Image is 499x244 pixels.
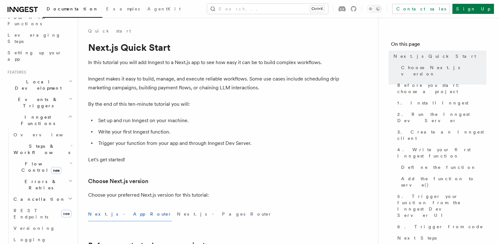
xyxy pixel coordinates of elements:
[399,173,486,191] a: Add the function to serve()
[397,223,483,230] span: 6. Trigger from code
[43,2,102,18] a: Documentation
[61,210,71,217] span: new
[11,205,74,223] a: REST Endpointsnew
[395,80,486,97] a: Before you start: choose a project
[367,5,382,13] button: Toggle dark mode
[395,109,486,126] a: 2. Run the Inngest Dev Server
[5,47,74,65] a: Setting up your app
[5,94,74,111] button: Events & Triggers
[11,143,70,156] span: Steps & Workflows
[397,82,486,95] span: Before you start: choose a project
[88,177,148,186] a: Choose Next.js version
[106,6,140,11] span: Examples
[11,140,74,158] button: Steps & Workflows
[395,126,486,144] a: 3. Create an Inngest client
[394,53,476,59] span: Next.js Quick Start
[88,42,340,53] h1: Next.js Quick Start
[397,111,486,124] span: 2. Run the Inngest Dev Server
[401,176,486,188] span: Add the function to serve()
[8,50,62,62] span: Setting up your app
[401,64,486,77] span: Choose Next.js version
[395,221,486,232] a: 6. Trigger from code
[452,4,494,14] a: Sign Up
[47,6,99,11] span: Documentation
[5,70,26,75] span: Features
[11,178,68,191] span: Errors & Retries
[395,232,486,244] a: Next Steps
[8,33,61,44] span: Leveraging Steps
[88,207,172,221] button: Next.js - App Router
[392,4,450,14] a: Contact sales
[14,237,46,242] span: Logging
[5,76,74,94] button: Local Development
[397,146,486,159] span: 4. Write your first Inngest function
[11,176,74,193] button: Errors & Retries
[401,164,476,170] span: Define the function
[88,74,340,92] p: Inngest makes it easy to build, manage, and execute reliable workflows. Some use cases include sc...
[88,191,340,199] p: Choose your preferred Next.js version for this tutorial:
[96,116,340,125] li: Set up and run Inngest on your machine.
[14,132,78,137] span: Overview
[395,144,486,162] a: 4. Write your first Inngest function
[88,155,340,164] p: Let's get started!
[88,100,340,109] p: By the end of this ten-minute tutorial you will:
[397,129,486,141] span: 3. Create an Inngest client
[11,158,74,176] button: Flow Controlnew
[88,28,131,34] a: Quick start
[5,29,74,47] a: Leveraging Steps
[88,58,340,67] p: In this tutorial you will add Inngest to a Next.js app to see how easy it can be to build complex...
[177,207,272,221] button: Next.js - Pages Router
[397,193,486,218] span: 5. Trigger your function from the Inngest Dev Server UI
[207,4,328,14] button: Search...Ctrl+K
[5,96,69,109] span: Events & Triggers
[397,235,437,241] span: Next Steps
[14,226,55,231] span: Versioning
[399,162,486,173] a: Define the function
[96,128,340,136] li: Write your first Inngest function.
[5,12,74,29] a: Your first Functions
[397,100,468,106] span: 1. Install Inngest
[14,208,48,219] span: REST Endpoints
[5,114,68,127] span: Inngest Functions
[11,193,74,205] button: Cancellation
[310,6,324,12] kbd: Ctrl+K
[147,6,181,11] span: AgentKit
[11,223,74,234] a: Versioning
[395,97,486,109] a: 1. Install Inngest
[391,40,486,51] h4: On this page
[11,161,69,173] span: Flow Control
[102,2,144,17] a: Examples
[395,191,486,221] a: 5. Trigger your function from the Inngest Dev Server UI
[399,62,486,80] a: Choose Next.js version
[96,139,340,148] li: Trigger your function from your app and through Inngest Dev Server.
[11,129,74,140] a: Overview
[51,167,61,174] span: new
[5,79,69,91] span: Local Development
[144,2,184,17] a: AgentKit
[5,111,74,129] button: Inngest Functions
[11,196,65,202] span: Cancellation
[391,51,486,62] a: Next.js Quick Start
